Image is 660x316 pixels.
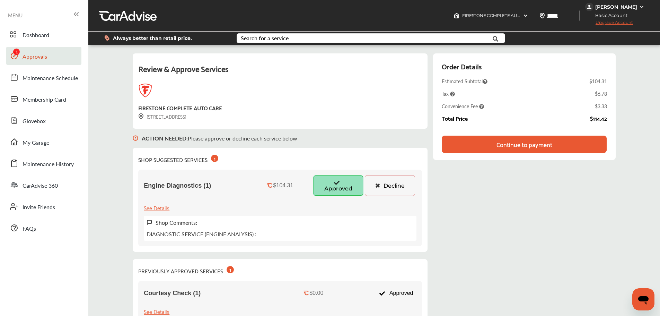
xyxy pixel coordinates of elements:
div: SHOP SUGGESTED SERVICES [138,153,218,164]
span: Dashboard [23,31,49,40]
img: dollor_label_vector.a70140d1.svg [104,35,109,41]
p: DIAGNOSTIC SERVICE (ENGINE ANALYSIS) : [147,230,256,238]
div: Approved [375,287,416,300]
span: CarAdvise 360 [23,181,58,190]
div: $104.31 [273,182,293,189]
span: Basic Account [586,12,633,19]
span: Always better than retail price. [113,36,192,41]
div: 1 [211,155,218,162]
b: ACTION NEEDED : [142,134,188,142]
div: Search for a service [241,35,289,41]
span: Glovebox [23,117,46,126]
iframe: Button to launch messaging window [632,288,654,310]
a: Glovebox [6,111,81,129]
span: Membership Card [23,95,66,104]
span: Convenience Fee [442,103,484,110]
span: Engine Diagnostics (1) [144,182,211,189]
div: See Details [144,307,169,316]
a: Maintenance History [6,154,81,172]
div: $6.78 [595,90,607,97]
span: Maintenance Schedule [23,74,78,83]
img: header-home-logo.8d720a4f.svg [454,13,459,18]
a: Approvals [6,47,81,65]
a: CarAdvise 360 [6,176,81,194]
span: Tax [442,90,455,97]
img: logo-firestone.png [138,84,152,97]
img: header-down-arrow.9dd2ce7d.svg [523,13,528,18]
div: 1 [227,266,234,273]
button: Approved [313,175,363,196]
img: WGsFRI8htEPBVLJbROoPRyZpYNWhNONpIPPETTm6eUC0GeLEiAAAAAElFTkSuQmCC [639,4,644,10]
p: Please approve or decline each service below [142,134,297,142]
img: location_vector.a44bc228.svg [539,13,545,18]
div: $0.00 [309,290,323,296]
img: svg+xml;base64,PHN2ZyB3aWR0aD0iMTYiIGhlaWdodD0iMTciIHZpZXdCb3g9IjAgMCAxNiAxNyIgZmlsbD0ibm9uZSIgeG... [133,129,138,148]
div: Total Price [442,115,468,121]
span: FIRESTONE COMPLETE AUTO CARE , [STREET_ADDRESS] [GEOGRAPHIC_DATA] , FL 32763 [462,13,641,18]
span: Estimated Subtotal [442,78,487,85]
span: Maintenance History [23,160,74,169]
div: Order Details [442,60,482,72]
a: FAQs [6,219,81,237]
img: svg+xml;base64,PHN2ZyB3aWR0aD0iMTYiIGhlaWdodD0iMTciIHZpZXdCb3g9IjAgMCAxNiAxNyIgZmlsbD0ibm9uZSIgeG... [147,220,152,225]
div: $3.33 [595,103,607,110]
div: $104.31 [589,78,607,85]
div: PREVIOUSLY APPROVED SERVICES [138,265,234,275]
span: My Garage [23,138,49,147]
div: $114.42 [590,115,607,121]
span: FAQs [23,224,36,233]
div: FIRESTONE COMPLETE AUTO CARE [138,103,222,112]
a: Maintenance Schedule [6,68,81,86]
div: [STREET_ADDRESS] [138,112,186,120]
span: MENU [8,12,23,18]
a: My Garage [6,133,81,151]
img: header-divider.bc55588e.svg [579,10,580,21]
span: Courtesy Check (1) [144,290,201,297]
button: Decline [365,175,415,196]
div: [PERSON_NAME] [595,4,637,10]
label: Shop Comments: [156,219,197,227]
img: svg+xml;base64,PHN2ZyB3aWR0aD0iMTYiIGhlaWdodD0iMTciIHZpZXdCb3g9IjAgMCAxNiAxNyIgZmlsbD0ibm9uZSIgeG... [138,113,144,119]
img: jVpblrzwTbfkPYzPPzSLxeg0AAAAASUVORK5CYII= [585,3,593,11]
a: Invite Friends [6,197,81,215]
span: Upgrade Account [585,20,633,28]
div: Review & Approve Services [138,62,422,84]
div: Continue to payment [496,141,552,148]
a: Dashboard [6,25,81,43]
span: Invite Friends [23,203,55,212]
span: Approvals [23,52,47,61]
a: Membership Card [6,90,81,108]
div: See Details [144,203,169,212]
